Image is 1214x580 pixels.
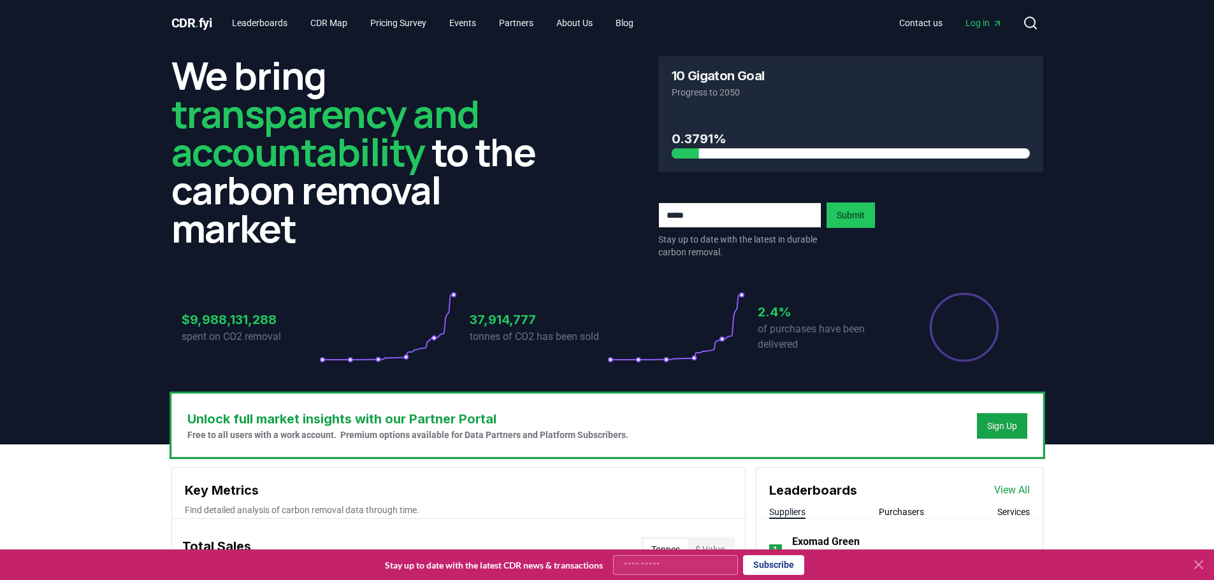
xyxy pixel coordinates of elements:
[792,534,860,549] a: Exomad Green
[997,506,1030,518] button: Services
[987,420,1017,432] a: Sign Up
[182,537,251,562] h3: Total Sales
[171,87,479,178] span: transparency and accountability
[955,11,1013,34] a: Log in
[672,86,1030,99] p: Progress to 2050
[889,11,1013,34] nav: Main
[360,11,437,34] a: Pricing Survey
[965,17,1002,29] span: Log in
[185,504,732,516] p: Find detailed analysis of carbon removal data through time.
[439,11,486,34] a: Events
[758,322,895,352] p: of purchases have been delivered
[769,506,806,518] button: Suppliers
[977,413,1027,439] button: Sign Up
[889,11,953,34] a: Contact us
[644,539,688,560] button: Tonnes
[758,302,895,322] h3: 2.4%
[827,202,875,228] button: Submit
[489,11,544,34] a: Partners
[195,15,199,31] span: .
[222,11,644,34] nav: Main
[300,11,358,34] a: CDR Map
[171,14,212,32] a: CDR.fyi
[929,292,1000,363] div: Percentage of sales delivered
[470,310,607,329] h3: 37,914,777
[185,481,732,500] h3: Key Metrics
[470,329,607,344] p: tonnes of CO2 has been sold
[182,310,319,329] h3: $9,988,131,288
[171,15,212,31] span: CDR fyi
[688,539,732,560] button: $ Value
[171,56,556,247] h2: We bring to the carbon removal market
[769,481,857,500] h3: Leaderboards
[182,329,319,344] p: spent on CO2 removal
[672,69,765,82] h3: 10 Gigaton Goal
[605,11,644,34] a: Blog
[672,129,1030,148] h3: 0.3791%
[658,233,821,258] p: Stay up to date with the latest in durable carbon removal.
[187,409,628,428] h3: Unlock full market insights with our Partner Portal
[187,428,628,441] p: Free to all users with a work account. Premium options available for Data Partners and Platform S...
[222,11,298,34] a: Leaderboards
[772,543,778,558] p: 1
[879,506,924,518] button: Purchasers
[994,483,1030,498] a: View All
[546,11,603,34] a: About Us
